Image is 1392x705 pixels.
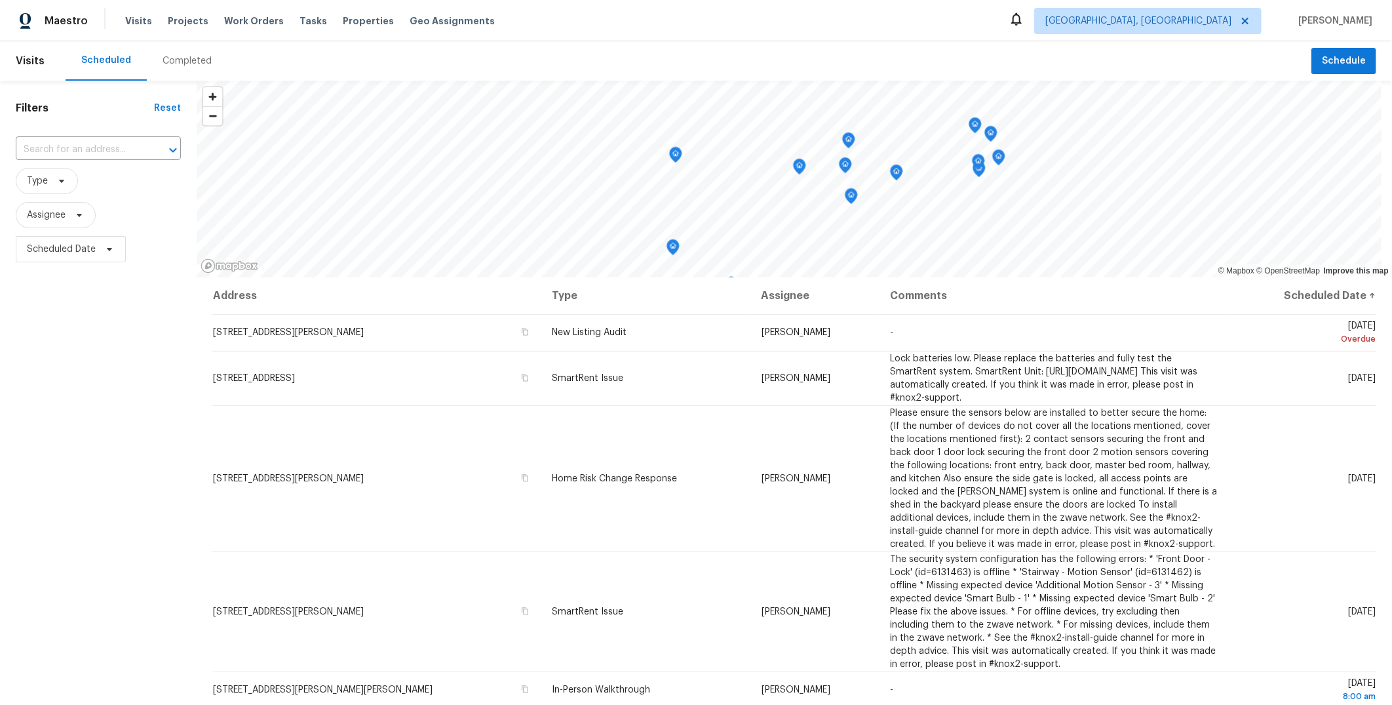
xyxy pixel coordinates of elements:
[541,277,751,314] th: Type
[16,102,154,115] h1: Filters
[213,474,364,483] span: [STREET_ADDRESS][PERSON_NAME]
[197,81,1382,277] canvas: Map
[845,188,858,209] div: Map marker
[519,605,531,617] button: Copy Address
[762,685,830,695] span: [PERSON_NAME]
[16,140,144,160] input: Search for an address...
[1239,332,1376,346] div: Overdue
[519,472,531,484] button: Copy Address
[203,106,222,125] button: Zoom out
[890,409,1217,549] span: Please ensure the sensors below are installed to better secure the home: (If the number of device...
[762,474,830,483] span: [PERSON_NAME]
[552,374,623,383] span: SmartRent Issue
[519,372,531,384] button: Copy Address
[519,326,531,338] button: Copy Address
[842,132,855,153] div: Map marker
[27,243,96,256] span: Scheduled Date
[839,157,852,178] div: Map marker
[1348,607,1376,616] span: [DATE]
[224,14,284,28] span: Work Orders
[164,141,182,159] button: Open
[751,277,880,314] th: Assignee
[45,14,88,28] span: Maestro
[81,54,131,67] div: Scheduled
[343,14,394,28] span: Properties
[762,374,830,383] span: [PERSON_NAME]
[552,328,627,337] span: New Listing Audit
[1256,266,1320,275] a: OpenStreetMap
[1229,277,1376,314] th: Scheduled Date ↑
[1218,266,1254,275] a: Mapbox
[793,159,806,179] div: Map marker
[203,107,222,125] span: Zoom out
[1239,321,1376,346] span: [DATE]
[213,374,295,383] span: [STREET_ADDRESS]
[213,685,433,695] span: [STREET_ADDRESS][PERSON_NAME][PERSON_NAME]
[16,47,45,75] span: Visits
[992,150,1005,170] div: Map marker
[1045,14,1231,28] span: [GEOGRAPHIC_DATA], [GEOGRAPHIC_DATA]
[890,685,893,695] span: -
[1239,679,1376,703] span: [DATE]
[1348,374,1376,383] span: [DATE]
[552,474,677,483] span: Home Risk Change Response
[667,239,680,260] div: Map marker
[972,154,985,174] div: Map marker
[890,165,903,185] div: Map marker
[519,683,531,695] button: Copy Address
[762,607,830,616] span: [PERSON_NAME]
[890,354,1197,403] span: Lock batteries low. Please replace the batteries and fully test the SmartRent system. SmartRent U...
[552,607,623,616] span: SmartRent Issue
[880,277,1229,314] th: Comments
[203,87,222,106] button: Zoom in
[669,147,682,167] div: Map marker
[201,258,258,273] a: Mapbox homepage
[552,685,650,695] span: In-Person Walkthrough
[1322,53,1366,70] span: Schedule
[969,117,982,138] div: Map marker
[890,328,893,337] span: -
[1311,48,1376,75] button: Schedule
[168,14,208,28] span: Projects
[213,607,364,616] span: [STREET_ADDRESS][PERSON_NAME]
[27,209,66,222] span: Assignee
[762,328,830,337] span: [PERSON_NAME]
[984,126,997,146] div: Map marker
[125,14,152,28] span: Visits
[1324,266,1389,275] a: Improve this map
[1293,14,1372,28] span: [PERSON_NAME]
[725,277,738,297] div: Map marker
[1348,474,1376,483] span: [DATE]
[154,102,181,115] div: Reset
[163,54,212,68] div: Completed
[890,555,1216,669] span: The security system configuration has the following errors: * 'Front Door - Lock' (id=6131463) is...
[1239,690,1376,703] div: 8:00 am
[300,16,327,26] span: Tasks
[213,328,364,337] span: [STREET_ADDRESS][PERSON_NAME]
[410,14,495,28] span: Geo Assignments
[27,174,48,188] span: Type
[212,277,541,314] th: Address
